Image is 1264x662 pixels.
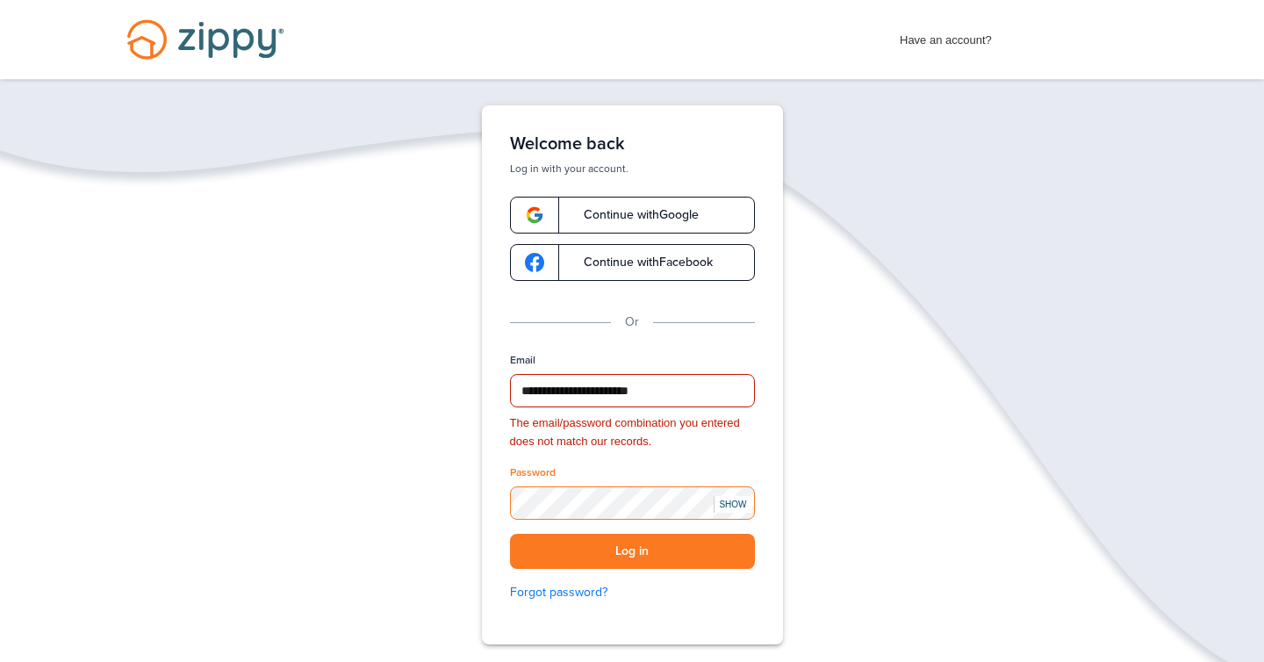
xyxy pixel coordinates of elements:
p: Or [625,313,639,332]
label: Password [510,465,556,480]
span: Have an account? [900,22,992,50]
div: SHOW [714,496,752,513]
h1: Welcome back [510,133,755,155]
img: google-logo [525,205,544,225]
a: Forgot password? [510,583,755,602]
label: Email [510,353,535,368]
p: Log in with your account. [510,162,755,176]
a: google-logoContinue withFacebook [510,244,755,281]
img: google-logo [525,253,544,272]
a: google-logoContinue withGoogle [510,197,755,234]
div: The email/password combination you entered does not match our records. [510,414,755,451]
span: Continue with Facebook [566,256,713,269]
input: Password [510,486,755,520]
button: Log in [510,534,755,570]
input: Email [510,374,755,407]
span: Continue with Google [566,209,699,221]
